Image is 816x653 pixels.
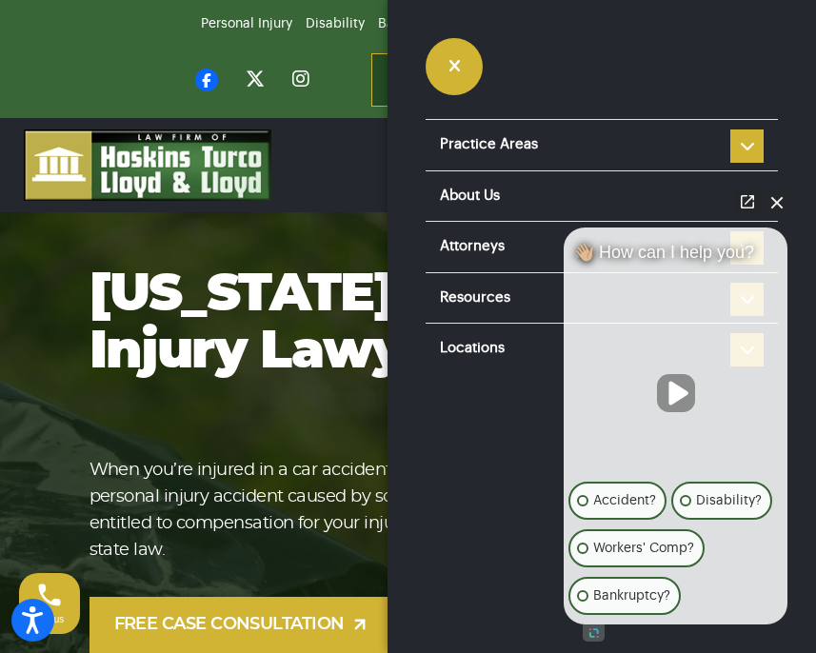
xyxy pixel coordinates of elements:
div: 👋🏼 How can I help you? [564,242,787,272]
button: Unmute video [657,374,695,412]
p: Disability? [696,489,762,512]
a: Disability [306,17,365,30]
p: When you’re injured in a car accident, slip-and-fall accident, or other personal injury accident ... [90,457,689,564]
a: FREE CASE CONSULTATION [90,597,394,653]
a: Open intaker chat [583,624,605,642]
a: About Us [426,171,778,222]
h1: [US_STATE] Personal Injury Lawyer [90,267,689,381]
p: Bankruptcy? [593,584,670,607]
a: Practice Areas [426,120,778,170]
a: Contact us [DATE][PHONE_NUMBER] [371,53,622,107]
img: arrow-up-right-light.svg [350,615,369,634]
a: Personal Injury [201,17,292,30]
a: Locations [426,324,778,374]
p: Accident? [593,489,656,512]
a: Bankruptcy [378,17,448,30]
a: Open direct chat [734,188,761,215]
a: Attorneys [426,222,778,272]
button: Close Intaker Chat Widget [764,188,790,215]
img: logo [24,129,271,201]
a: Resources [426,273,778,324]
p: Workers' Comp? [593,537,694,560]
